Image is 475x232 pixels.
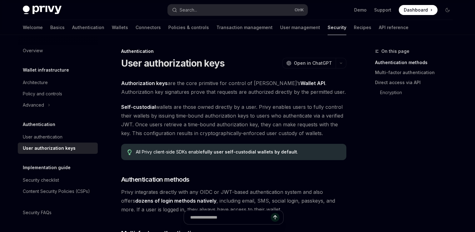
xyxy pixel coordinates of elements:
span: Authentication methods [121,175,190,184]
span: Dashboard [404,7,428,13]
div: All Privy client-side SDKs enable . [136,149,340,155]
a: Direct access via API [375,78,458,88]
div: Content Security Policies (CSPs) [23,188,90,195]
a: Authentication methods [375,58,458,68]
a: Policies & controls [168,20,209,35]
div: User authentication [23,133,62,141]
a: Demo [354,7,367,13]
strong: fully user self-custodial wallets by default [203,149,297,154]
a: dozens of login methods natively [135,198,216,204]
a: Wallets [112,20,128,35]
h5: Implementation guide [23,164,71,171]
a: Architecture [18,77,98,88]
a: Wallet API [300,80,325,87]
div: Search... [180,6,197,14]
a: Transaction management [216,20,273,35]
span: On this page [381,48,409,55]
a: Encryption [380,88,458,98]
button: Open in ChatGPT [282,58,336,68]
div: Security checklist [23,176,59,184]
a: Security checklist [18,174,98,186]
button: Search...CtrlK [168,4,308,16]
div: Authentication [121,48,346,54]
a: API reference [379,20,408,35]
a: Welcome [23,20,43,35]
div: Policy and controls [23,90,62,98]
a: Basics [50,20,65,35]
h5: Authentication [23,121,55,128]
div: Overview [23,47,43,54]
a: Connectors [136,20,161,35]
span: Open in ChatGPT [294,60,332,66]
button: Send message [271,213,280,222]
a: User management [280,20,320,35]
span: Privy integrates directly with any OIDC or JWT-based authentication system and also offers , incl... [121,188,346,214]
span: Ctrl K [294,8,304,13]
div: User authorization keys [23,144,76,152]
a: User authentication [18,131,98,143]
a: Authentication [72,20,104,35]
a: Policy and controls [18,88,98,99]
a: Dashboard [399,5,438,15]
img: dark logo [23,6,62,14]
span: wallets are those owned directly by a user. Privy enables users to fully control their wallets by... [121,103,346,138]
div: Security FAQs [23,209,52,216]
a: User authorization keys [18,143,98,154]
a: Security FAQs [18,207,98,218]
a: Content Security Policies (CSPs) [18,186,98,197]
a: Security [328,20,346,35]
h5: Wallet infrastructure [23,66,69,74]
a: Multi-factor authentication [375,68,458,78]
a: Recipes [354,20,371,35]
h1: User authorization keys [121,58,225,69]
span: are the core primitive for control of [PERSON_NAME]’s . Authorization key signatures prove that r... [121,79,346,96]
div: Advanced [23,101,44,109]
div: Architecture [23,79,48,86]
svg: Tip [127,149,132,155]
strong: Self-custodial [121,104,156,110]
button: Toggle dark mode [443,5,453,15]
a: Overview [18,45,98,56]
a: Authorization keys [121,80,168,87]
a: Support [374,7,391,13]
